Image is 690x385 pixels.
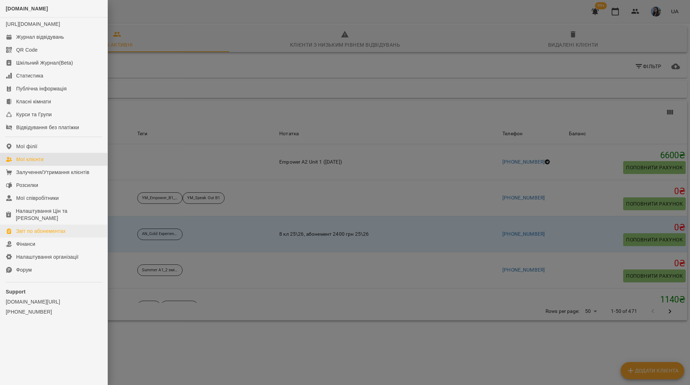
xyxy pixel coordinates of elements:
p: Support [6,288,102,295]
div: Шкільний Журнал(Beta) [16,59,73,66]
a: [PHONE_NUMBER] [6,308,102,315]
div: Класні кімнати [16,98,51,105]
div: Мої клієнти [16,156,43,163]
div: Журнал відвідувань [16,33,64,41]
div: Фінанси [16,240,35,248]
div: QR Code [16,46,38,53]
div: Статистика [16,72,43,79]
div: Розсилки [16,182,38,189]
a: [URL][DOMAIN_NAME] [6,21,60,27]
div: Відвідування без платіжки [16,124,79,131]
div: Форум [16,266,32,273]
div: Звіт по абонементах [16,227,66,235]
div: Публічна інформація [16,85,66,92]
div: Залучення/Утримання клієнтів [16,169,89,176]
div: Мої співробітники [16,194,59,202]
div: Курси та Групи [16,111,52,118]
div: Мої філії [16,143,37,150]
a: [DOMAIN_NAME][URL] [6,298,102,305]
div: Налаштування організації [16,253,79,260]
div: Налаштування Цін та [PERSON_NAME] [16,207,102,222]
span: [DOMAIN_NAME] [6,6,48,11]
